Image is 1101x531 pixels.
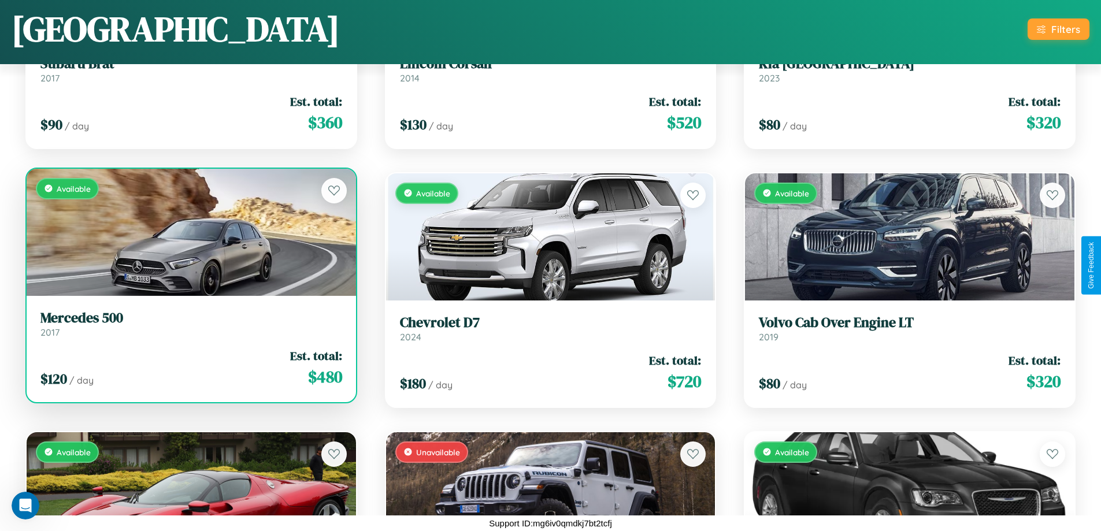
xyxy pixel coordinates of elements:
[40,115,62,134] span: $ 90
[1009,352,1061,369] span: Est. total:
[428,379,453,391] span: / day
[57,184,91,194] span: Available
[759,314,1061,331] h3: Volvo Cab Over Engine LT
[416,188,450,198] span: Available
[400,331,421,343] span: 2024
[1087,242,1095,289] div: Give Feedback
[759,115,780,134] span: $ 80
[69,374,94,386] span: / day
[400,374,426,393] span: $ 180
[775,447,809,457] span: Available
[667,111,701,134] span: $ 520
[400,55,702,84] a: Lincoln Corsair2014
[775,188,809,198] span: Available
[668,370,701,393] span: $ 720
[290,93,342,110] span: Est. total:
[759,331,779,343] span: 2019
[40,310,342,338] a: Mercedes 5002017
[1051,23,1080,35] div: Filters
[783,379,807,391] span: / day
[759,374,780,393] span: $ 80
[759,72,780,84] span: 2023
[649,93,701,110] span: Est. total:
[40,369,67,388] span: $ 120
[400,115,427,134] span: $ 130
[1028,18,1089,40] button: Filters
[489,515,612,531] p: Support ID: mg6iv0qmdkj7bt2tcfj
[40,72,60,84] span: 2017
[12,492,39,519] iframe: Intercom live chat
[759,314,1061,343] a: Volvo Cab Over Engine LT2019
[1009,93,1061,110] span: Est. total:
[57,447,91,457] span: Available
[400,55,702,72] h3: Lincoln Corsair
[308,365,342,388] span: $ 480
[290,347,342,364] span: Est. total:
[759,55,1061,84] a: Kia [GEOGRAPHIC_DATA]2023
[65,120,89,132] span: / day
[429,120,453,132] span: / day
[759,55,1061,72] h3: Kia [GEOGRAPHIC_DATA]
[308,111,342,134] span: $ 360
[1026,111,1061,134] span: $ 320
[40,55,342,84] a: Subaru Brat2017
[416,447,460,457] span: Unavailable
[40,55,342,72] h3: Subaru Brat
[1026,370,1061,393] span: $ 320
[649,352,701,369] span: Est. total:
[400,314,702,331] h3: Chevrolet D7
[40,326,60,338] span: 2017
[783,120,807,132] span: / day
[400,314,702,343] a: Chevrolet D72024
[400,72,420,84] span: 2014
[40,310,342,326] h3: Mercedes 500
[12,5,340,53] h1: [GEOGRAPHIC_DATA]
